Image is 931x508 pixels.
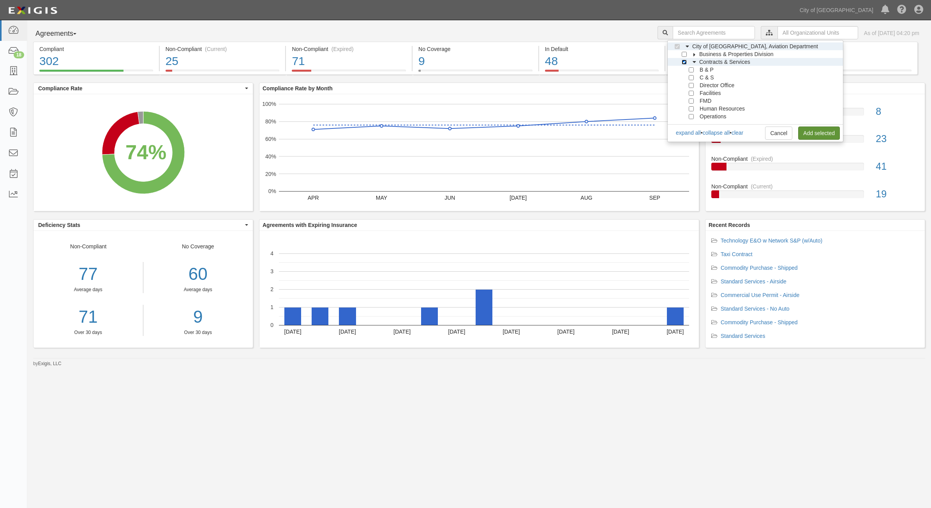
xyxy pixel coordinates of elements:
[125,137,166,167] div: 74%
[259,231,699,348] div: A chart.
[160,70,286,76] a: Non-Compliant(Current)25
[339,329,356,335] text: [DATE]
[14,51,24,58] div: 18
[270,304,273,310] text: 1
[711,100,919,128] a: No Coverage8
[798,45,912,53] div: Pending Review
[700,74,714,81] span: C & S
[331,45,354,53] div: (Expired)
[34,262,143,287] div: 77
[265,171,276,177] text: 20%
[709,222,750,228] b: Recent Records
[721,319,798,325] a: Commodity Purchase - Shipped
[796,2,877,18] a: City of [GEOGRAPHIC_DATA]
[665,70,791,76] a: Expiring Insurance37
[705,183,925,190] div: Non-Compliant
[166,45,280,53] div: Non-Compliant (Current)
[34,305,143,329] a: 71
[539,70,665,76] a: In Default48
[376,195,388,201] text: MAY
[286,70,412,76] a: Non-Compliant(Expired)71
[34,220,253,230] button: Deficiency Stats
[700,105,745,112] span: Human Resources
[270,250,273,257] text: 4
[270,268,273,274] text: 3
[38,221,243,229] span: Deficiency Stats
[262,101,276,107] text: 100%
[205,45,227,53] div: (Current)
[703,130,730,136] a: collapse all
[33,70,159,76] a: Compliant302
[751,155,773,163] div: (Expired)
[38,361,62,366] a: Exigis, LLC
[393,329,411,335] text: [DATE]
[418,53,533,70] div: 9
[705,155,925,163] div: Non-Compliant
[721,292,799,298] a: Commercial Use Permit - Airside
[751,183,772,190] div: (Current)
[721,251,753,257] a: Taxi Contract
[143,243,253,336] div: No Coverage
[798,53,912,70] div: 15
[503,329,520,335] text: [DATE]
[700,98,711,104] span: FMD
[711,155,919,183] a: Non-Compliant(Expired)41
[259,94,699,211] svg: A chart.
[265,136,276,142] text: 60%
[721,265,798,271] a: Commodity Purchase - Shipped
[673,26,755,39] input: Search Agreements
[270,286,273,292] text: 2
[675,129,743,137] div: • •
[268,188,276,194] text: 0%
[418,45,533,53] div: No Coverage
[798,127,840,140] a: Add selected
[700,113,726,120] span: Operations
[265,118,276,125] text: 80%
[39,53,153,70] div: 302
[612,329,629,335] text: [DATE]
[284,329,302,335] text: [DATE]
[34,94,253,211] svg: A chart.
[263,222,357,228] b: Agreements with Expiring Insurance
[870,132,925,146] div: 23
[149,329,247,336] div: Over 30 days
[149,262,247,287] div: 60
[33,360,62,367] small: by
[557,329,575,335] text: [DATE]
[870,187,925,201] div: 19
[444,195,455,201] text: JUN
[792,70,918,76] a: Pending Review15
[721,333,765,339] a: Standard Services
[38,84,243,92] span: Compliance Rate
[580,195,592,201] text: AUG
[700,82,734,88] span: Director Office
[39,45,153,53] div: Compliant
[448,329,465,335] text: [DATE]
[34,83,253,94] button: Compliance Rate
[721,306,790,312] a: Standard Services - No Auto
[34,243,143,336] div: Non-Compliant
[870,160,925,174] div: 41
[699,51,774,57] span: Business & Properties Division
[292,45,406,53] div: Non-Compliant (Expired)
[33,26,92,42] button: Agreements
[545,45,659,53] div: In Default
[649,195,660,201] text: SEP
[700,67,714,73] span: B & P
[897,5,906,15] i: Help Center - Complianz
[721,278,786,285] a: Standard Services - Airside
[270,322,273,328] text: 0
[34,329,143,336] div: Over 30 days
[864,29,919,37] div: As of [DATE] 04:20 pm
[692,43,818,49] span: City of [GEOGRAPHIC_DATA], Aviation Department
[6,4,60,18] img: logo-5460c22ac91f19d4615b14bd174203de0afe785f0fc80cf4dbbc73dc1793850b.png
[732,130,743,136] a: clear
[265,153,276,160] text: 40%
[699,59,750,65] span: Contracts & Services
[667,329,684,335] text: [DATE]
[166,53,280,70] div: 25
[149,287,247,293] div: Average days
